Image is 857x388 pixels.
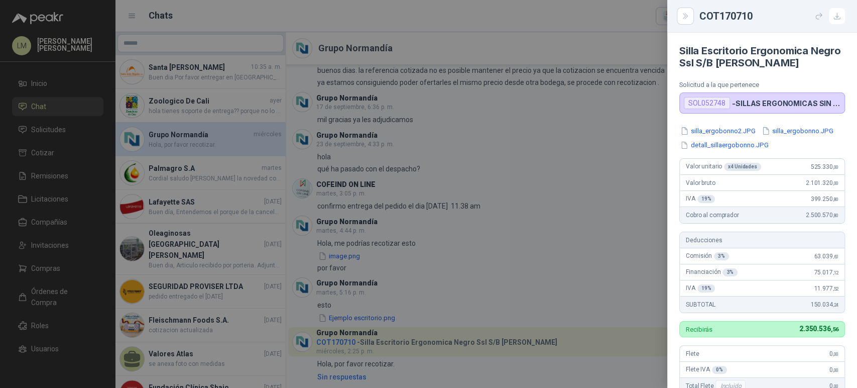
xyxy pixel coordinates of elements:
[712,366,727,374] div: 0 %
[814,285,838,292] span: 11.977
[724,163,761,171] div: x 4 Unidades
[686,268,738,276] span: Financiación
[686,179,715,186] span: Valor bruto
[810,163,838,170] span: 525.330
[830,326,838,333] span: ,56
[684,97,730,109] div: SOL052748
[832,254,838,259] span: ,60
[686,212,739,219] span: Cobro al comprador
[806,212,838,219] span: 2.500.570
[714,252,729,260] div: 3 %
[686,301,715,308] span: SUBTOTAL
[686,163,761,171] span: Valor unitario
[686,326,712,333] p: Recibirás
[832,270,838,275] span: ,12
[679,45,845,69] h4: Silla Escritorio Ergonomica Negro Ssl S/B [PERSON_NAME]
[686,350,699,357] span: Flete
[810,301,838,308] span: 150.034
[697,284,715,293] div: 19 %
[761,126,834,136] button: silla_ergobonno.JPG
[832,351,838,357] span: ,00
[832,180,838,186] span: ,00
[832,197,838,202] span: ,80
[799,325,838,333] span: 2.350.536
[829,350,838,357] span: 0
[679,126,757,136] button: silla_ergobonno2.JPG
[686,284,715,293] span: IVA
[832,302,838,308] span: ,24
[814,253,838,260] span: 63.039
[832,286,838,292] span: ,52
[814,269,838,276] span: 75.017
[686,252,729,260] span: Comisión
[686,237,722,244] span: Deducciones
[806,179,838,186] span: 2.101.320
[679,81,845,88] p: Solicitud a la que pertenece
[832,164,838,170] span: ,00
[697,195,715,203] div: 19 %
[699,8,845,24] div: COT170710
[832,213,838,218] span: ,80
[810,196,838,203] span: 399.250
[722,268,738,276] div: 3 %
[679,10,691,22] button: Close
[679,140,770,151] button: detall_sillaergobonno.JPG
[732,99,840,108] p: -SILLAS ERGONOMICAS SIN APOYA BRAZOS
[686,195,715,203] span: IVA
[686,366,727,374] span: Flete IVA
[832,367,838,373] span: ,00
[829,366,838,373] span: 0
